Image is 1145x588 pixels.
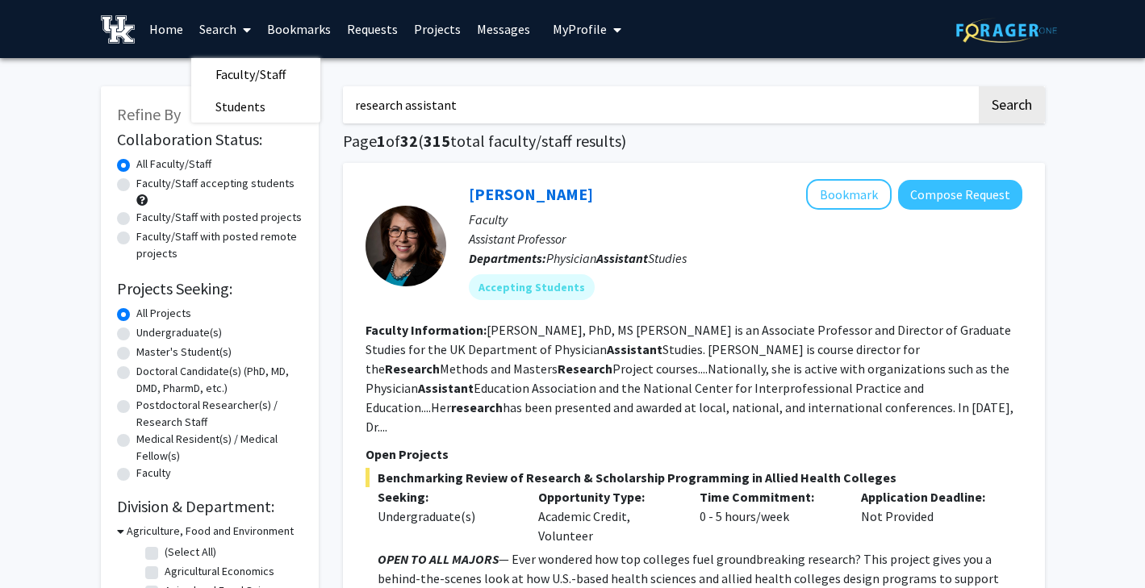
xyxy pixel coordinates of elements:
[101,15,136,44] img: University of Kentucky Logo
[451,399,503,415] b: research
[136,175,295,192] label: Faculty/Staff accepting students
[424,131,450,151] span: 315
[117,104,181,124] span: Refine By
[469,250,546,266] b: Departments:
[378,551,499,567] em: OPEN TO ALL MAJORS
[469,184,593,204] a: [PERSON_NAME]
[898,180,1022,210] button: Compose Request to Leslie Woltenberg
[117,279,303,298] h2: Projects Seeking:
[849,487,1010,545] div: Not Provided
[191,90,290,123] span: Students
[546,250,687,266] span: Physician Studies
[418,380,474,396] b: Assistant
[343,86,976,123] input: Search Keywords
[136,465,171,482] label: Faculty
[117,497,303,516] h2: Division & Department:
[378,487,515,507] p: Seeking:
[191,62,320,86] a: Faculty/Staff
[526,487,687,545] div: Academic Credit, Volunteer
[700,487,837,507] p: Time Commitment:
[806,179,892,210] button: Add Leslie Woltenberg to Bookmarks
[366,322,487,338] b: Faculty Information:
[136,209,302,226] label: Faculty/Staff with posted projects
[366,444,1022,464] p: Open Projects
[553,21,607,37] span: My Profile
[538,487,675,507] p: Opportunity Type:
[12,515,69,576] iframe: Chat
[136,363,303,397] label: Doctoral Candidate(s) (PhD, MD, DMD, PharmD, etc.)
[136,397,303,431] label: Postdoctoral Researcher(s) / Research Staff
[558,361,612,377] b: Research
[136,324,222,341] label: Undergraduate(s)
[596,250,648,266] b: Assistant
[979,86,1045,123] button: Search
[117,130,303,149] h2: Collaboration Status:
[343,131,1045,151] h1: Page of ( total faculty/staff results)
[406,1,469,57] a: Projects
[956,18,1057,43] img: ForagerOne Logo
[165,563,274,580] label: Agricultural Economics
[339,1,406,57] a: Requests
[385,361,440,377] b: Research
[377,131,386,151] span: 1
[191,58,310,90] span: Faculty/Staff
[136,431,303,465] label: Medical Resident(s) / Medical Fellow(s)
[191,1,259,57] a: Search
[861,487,998,507] p: Application Deadline:
[469,229,1022,248] p: Assistant Professor
[469,1,538,57] a: Messages
[127,523,294,540] h3: Agriculture, Food and Environment
[400,131,418,151] span: 32
[607,341,662,357] b: Assistant
[378,507,515,526] div: Undergraduate(s)
[469,210,1022,229] p: Faculty
[366,468,1022,487] span: Benchmarking Review of Research & Scholarship Programming in Allied Health Colleges
[469,274,595,300] mat-chip: Accepting Students
[136,344,232,361] label: Master's Student(s)
[136,228,303,262] label: Faculty/Staff with posted remote projects
[687,487,849,545] div: 0 - 5 hours/week
[136,305,191,322] label: All Projects
[136,156,211,173] label: All Faculty/Staff
[259,1,339,57] a: Bookmarks
[191,94,320,119] a: Students
[165,544,216,561] label: (Select All)
[366,322,1013,435] fg-read-more: [PERSON_NAME], PhD, MS [PERSON_NAME] is an Associate Professor and Director of Graduate Studies f...
[141,1,191,57] a: Home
